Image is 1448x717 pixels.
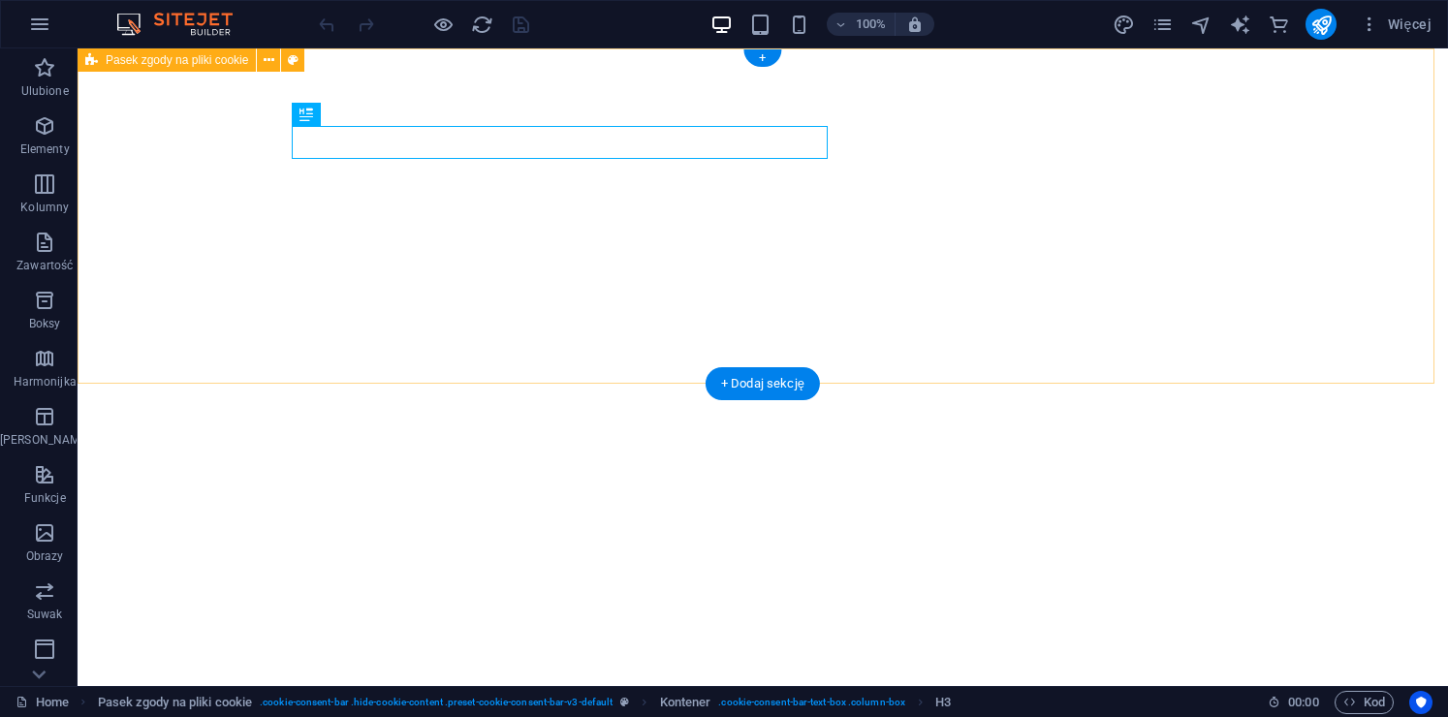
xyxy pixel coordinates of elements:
i: Nawigator [1190,14,1212,36]
button: Usercentrics [1409,691,1432,714]
div: + Dodaj sekcję [706,367,820,400]
button: reload [470,13,493,36]
span: Kliknij, aby zaznaczyć. Kliknij dwukrotnie, aby edytować [98,691,253,714]
span: Pasek zgody na pliki cookie [106,54,248,66]
i: Ten element jest konfigurowalnym ustawieniem wstępnym [620,697,629,707]
i: AI Writer [1229,14,1251,36]
button: text_generator [1228,13,1251,36]
i: Opublikuj [1310,14,1333,36]
a: Kliknij, aby anulować zaznaczenie. Kliknij dwukrotnie, aby otworzyć Strony [16,691,69,714]
h6: Czas sesji [1268,691,1319,714]
button: Kod [1335,691,1394,714]
span: Kliknij, aby zaznaczyć. Kliknij dwukrotnie, aby edytować [935,691,951,714]
p: Zawartość [16,258,73,273]
p: Kolumny [20,200,69,215]
p: Harmonijka [14,374,77,390]
p: Suwak [27,607,63,622]
p: Funkcje [24,490,66,506]
i: Przeładuj stronę [471,14,493,36]
h6: 100% [856,13,887,36]
button: pages [1150,13,1174,36]
button: navigator [1189,13,1212,36]
i: Strony (Ctrl+Alt+S) [1151,14,1174,36]
button: design [1112,13,1135,36]
p: Boksy [29,316,61,331]
span: Więcej [1360,15,1432,34]
button: commerce [1267,13,1290,36]
span: . cookie-consent-bar-text-box .column-box [718,691,905,714]
div: + [743,49,781,67]
img: Editor Logo [111,13,257,36]
span: : [1302,695,1305,709]
i: Sklep [1268,14,1290,36]
span: Kod [1343,691,1385,714]
p: Obrazy [26,548,64,564]
p: Elementy [20,141,70,157]
i: Projekt (Ctrl+Alt+Y) [1113,14,1135,36]
button: Kliknij tutaj, aby wyjść z trybu podglądu i kontynuować edycję [431,13,455,36]
p: Ulubione [21,83,69,99]
button: 100% [827,13,896,36]
span: Kliknij, aby zaznaczyć. Kliknij dwukrotnie, aby edytować [660,691,711,714]
span: 00 00 [1288,691,1318,714]
nav: breadcrumb [98,691,952,714]
button: Więcej [1352,9,1439,40]
i: Po zmianie rozmiaru automatycznie dostosowuje poziom powiększenia do wybranego urządzenia. [906,16,924,33]
span: . cookie-consent-bar .hide-cookie-content .preset-cookie-consent-bar-v3-default [260,691,613,714]
button: publish [1306,9,1337,40]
